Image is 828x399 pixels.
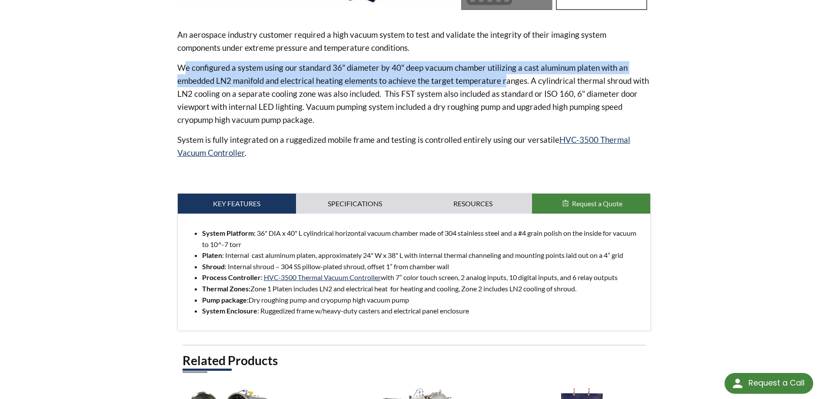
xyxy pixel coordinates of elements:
[202,261,644,272] li: : Internal shroud – 304 SS pillow-plated shroud, offset 1” from chamber wall
[532,194,650,214] button: Request a Quote
[177,28,651,54] p: An aerospace industry customer required a high vacuum system to test and validate the integrity o...
[202,284,250,293] strong: Thermal Zones:
[202,250,644,261] li: : Internal cast aluminum platen, approximately 24" W x 38" L with internal thermal channeling and...
[572,199,622,208] span: Request a Quote
[202,251,222,259] strong: Platen
[202,296,249,304] strong: Pump package:
[178,194,296,214] a: Key Features
[177,133,651,159] p: System is fully integrated on a ruggedized mobile frame and testing is controlled entirely using ...
[414,194,532,214] a: Resources
[202,294,644,306] li: Dry roughing pump and cryopump high vacuum pump
[202,262,225,270] strong: Shroud
[202,273,261,281] strong: Process Controller
[202,229,254,237] strong: System Platform
[264,273,381,281] a: HVC-3500 Thermal Vacuum Controller
[202,307,257,315] strong: System Enclosure
[202,228,644,250] li: : 36" DIA x 40" L cylindrical horizontal vacuum chamber made of 304 stainless steel and a #4 grai...
[202,283,644,294] li: Zone 1 Platen includes LN2 and electrical heat for heating and cooling, Zone 2 includes LN2 cooli...
[296,194,414,214] a: Specifications
[177,61,651,126] p: We configured a system using our standard 36" diameter by 40" deep vacuum chamber utilizing a cas...
[202,272,644,283] li: : with 7” color touch screen, 2 analog inputs, 10 digital inputs, and 6 relay outputs
[202,305,644,317] li: : Ruggedized frame w/heavy-duty casters and electrical panel enclosure
[731,376,745,390] img: round button
[183,353,646,369] h2: Related Products
[725,373,813,394] div: Request a Call
[748,373,805,393] div: Request a Call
